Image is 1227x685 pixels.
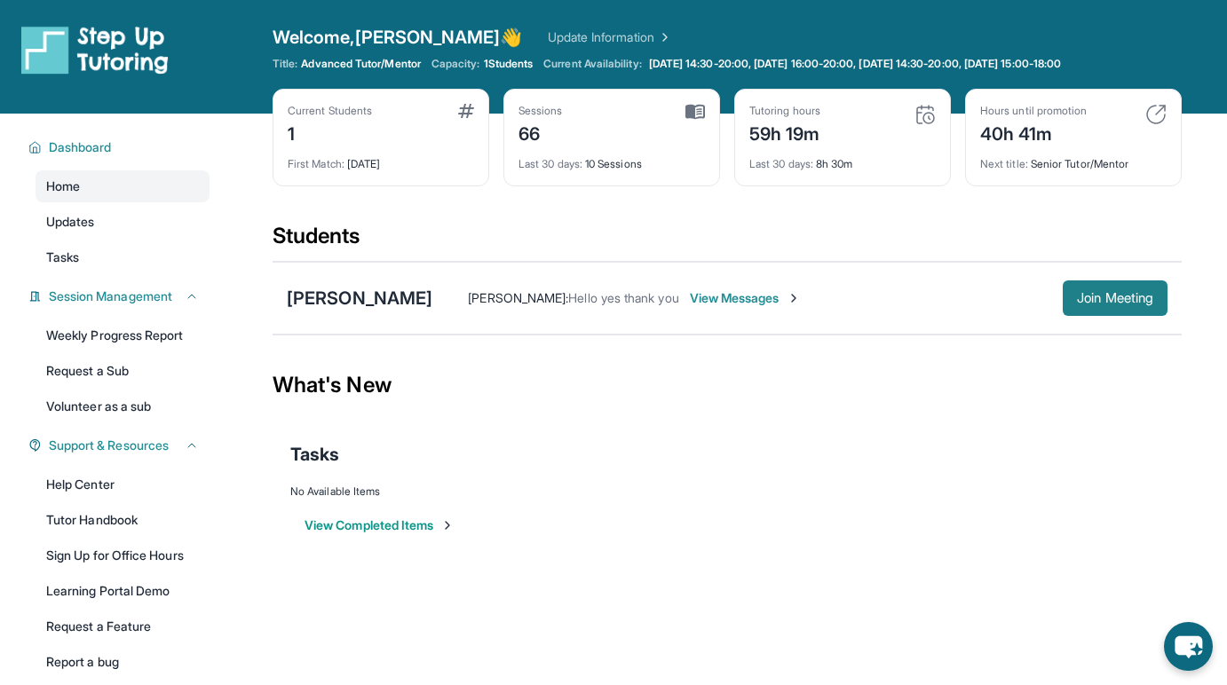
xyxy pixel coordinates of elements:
[1145,104,1167,125] img: card
[468,290,568,305] span: [PERSON_NAME] :
[980,118,1087,146] div: 40h 41m
[1063,280,1168,316] button: Join Meeting
[36,539,210,571] a: Sign Up for Office Hours
[36,170,210,202] a: Home
[685,104,705,120] img: card
[305,516,455,534] button: View Completed Items
[287,286,432,311] div: [PERSON_NAME]
[543,57,641,71] span: Current Availability:
[301,57,420,71] span: Advanced Tutor/Mentor
[645,57,1065,71] a: [DATE] 14:30-20:00, [DATE] 16:00-20:00, [DATE] 14:30-20:00, [DATE] 15:00-18:00
[654,28,672,46] img: Chevron Right
[1077,293,1153,303] span: Join Meeting
[36,319,210,351] a: Weekly Progress Report
[273,57,297,71] span: Title:
[519,157,582,170] span: Last 30 days :
[288,104,372,118] div: Current Students
[36,610,210,642] a: Request a Feature
[749,118,820,146] div: 59h 19m
[458,104,474,118] img: card
[1164,622,1213,671] button: chat-button
[42,138,199,156] button: Dashboard
[690,289,801,307] span: View Messages
[288,146,474,171] div: [DATE]
[290,442,339,467] span: Tasks
[49,138,112,156] span: Dashboard
[36,206,210,238] a: Updates
[36,575,210,607] a: Learning Portal Demo
[36,241,210,273] a: Tasks
[288,118,372,146] div: 1
[519,118,563,146] div: 66
[36,355,210,387] a: Request a Sub
[21,25,169,75] img: logo
[431,57,480,71] span: Capacity:
[42,287,199,305] button: Session Management
[288,157,344,170] span: First Match :
[46,213,95,231] span: Updates
[787,291,801,305] img: Chevron-Right
[273,346,1182,424] div: What's New
[36,390,210,422] a: Volunteer as a sub
[46,177,80,195] span: Home
[980,146,1167,171] div: Senior Tutor/Mentor
[36,646,210,678] a: Report a bug
[649,57,1061,71] span: [DATE] 14:30-20:00, [DATE] 16:00-20:00, [DATE] 14:30-20:00, [DATE] 15:00-18:00
[914,104,936,125] img: card
[46,248,79,266] span: Tasks
[749,104,820,118] div: Tutoring hours
[980,157,1028,170] span: Next title :
[36,504,210,536] a: Tutor Handbook
[548,28,672,46] a: Update Information
[273,222,1182,261] div: Students
[42,437,199,454] button: Support & Resources
[36,468,210,500] a: Help Center
[484,57,534,71] span: 1 Students
[273,25,523,50] span: Welcome, [PERSON_NAME] 👋
[519,146,705,171] div: 10 Sessions
[290,484,1164,499] div: No Available Items
[749,146,936,171] div: 8h 30m
[49,437,169,454] span: Support & Resources
[980,104,1087,118] div: Hours until promotion
[749,157,813,170] span: Last 30 days :
[49,287,172,305] span: Session Management
[568,290,678,305] span: Hello yes thank you
[519,104,563,118] div: Sessions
